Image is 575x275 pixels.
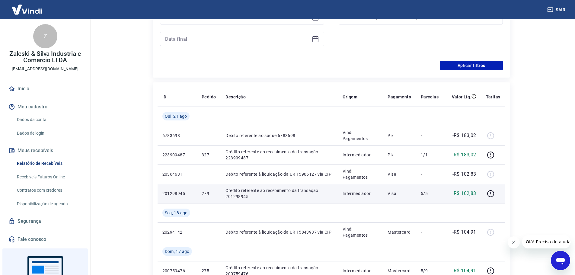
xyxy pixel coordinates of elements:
div: Z [33,24,57,48]
p: Débito referente à liquidação da UR 15905127 via CIP [225,171,333,177]
a: Dados de login [14,127,83,139]
a: Relatório de Recebíveis [14,157,83,170]
p: 327 [202,152,216,158]
p: Tarifas [486,94,500,100]
p: 223909487 [162,152,192,158]
a: Dados da conta [14,114,83,126]
p: Visa [388,171,411,177]
p: 20364631 [162,171,192,177]
p: R$ 104,91 [454,267,476,274]
a: Fale conosco [7,233,83,246]
p: Descrição [225,94,246,100]
p: - [421,229,439,235]
button: Aplicar filtros [440,61,503,70]
span: Seg, 18 ago [165,210,188,216]
a: Início [7,82,83,95]
p: Vindi Pagamentos [343,168,378,180]
p: Intermediador [343,152,378,158]
p: Pagamento [388,94,411,100]
p: Zaleski & Silva Industria e Comercio LTDA [5,51,85,63]
p: Pix [388,152,411,158]
a: Contratos com credores [14,184,83,197]
p: -R$ 104,91 [452,229,476,236]
input: Data final [165,34,309,43]
p: 279 [202,190,216,197]
p: 20294142 [162,229,192,235]
p: - [421,133,439,139]
a: Segurança [7,215,83,228]
p: 5/9 [421,268,439,274]
p: Visa [388,190,411,197]
span: Olá! Precisa de ajuda? [4,4,51,9]
span: Dom, 17 ago [165,248,190,254]
button: Sair [546,4,568,15]
iframe: Mensagem da empresa [522,235,570,248]
p: Intermediador [343,268,378,274]
p: Mastercard [388,229,411,235]
p: 1/1 [421,152,439,158]
p: 6783698 [162,133,192,139]
button: Meu cadastro [7,100,83,114]
p: Intermediador [343,190,378,197]
p: 5/5 [421,190,439,197]
img: Vindi [7,0,46,19]
p: Pix [388,133,411,139]
p: 201298945 [162,190,192,197]
p: Pedido [202,94,216,100]
p: Débito referente ao saque 6783698 [225,133,333,139]
p: ID [162,94,167,100]
a: Recebíveis Futuros Online [14,171,83,183]
p: Parcelas [421,94,439,100]
iframe: Botão para abrir a janela de mensagens [551,251,570,270]
p: Crédito referente ao recebimento da transação 201298945 [225,187,333,200]
p: R$ 183,02 [454,151,476,158]
p: Débito referente à liquidação da UR 15843937 via CIP [225,229,333,235]
p: [EMAIL_ADDRESS][DOMAIN_NAME] [12,66,78,72]
p: Vindi Pagamentos [343,130,378,142]
p: -R$ 183,02 [452,132,476,139]
button: Meus recebíveis [7,144,83,157]
p: Origem [343,94,357,100]
span: Qui, 21 ago [165,113,187,119]
p: R$ 102,83 [454,190,476,197]
p: Mastercard [388,268,411,274]
p: Crédito referente ao recebimento da transação 223909487 [225,149,333,161]
p: Vindi Pagamentos [343,226,378,238]
a: Disponibilização de agenda [14,198,83,210]
p: - [421,171,439,177]
iframe: Fechar mensagem [508,236,520,248]
p: Valor Líq. [452,94,471,100]
p: 200759476 [162,268,192,274]
p: -R$ 102,83 [452,171,476,178]
p: 275 [202,268,216,274]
